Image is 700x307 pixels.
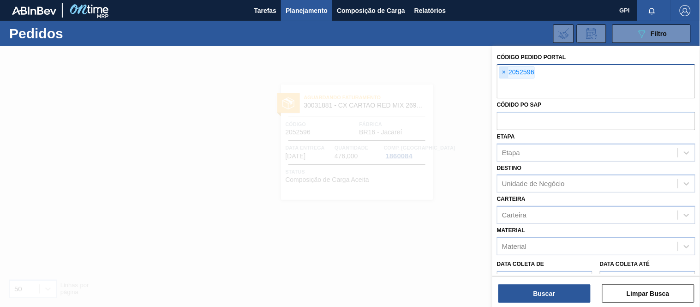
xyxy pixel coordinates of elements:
label: Data coleta de [497,261,544,267]
label: Destino [497,165,521,171]
label: Data coleta até [600,261,650,267]
input: dd/mm/yyyy [497,271,592,289]
label: Códido PO SAP [497,102,542,108]
h1: Pedidos [9,28,142,39]
div: Carteira [502,211,526,219]
div: Material [502,242,526,250]
span: × [500,67,509,78]
label: Etapa [497,133,515,140]
span: Planejamento [286,5,328,16]
span: Filtro [651,30,667,37]
div: Solicitação de Revisão de Pedidos [577,24,606,43]
button: Notificações [637,4,667,17]
span: Relatórios [414,5,446,16]
span: Composição de Carga [337,5,405,16]
div: 2052596 [499,66,535,78]
div: Importar Negociações dos Pedidos [553,24,574,43]
span: Tarefas [254,5,276,16]
img: TNhmsLtSVTkK8tSr43FrP2fwEKptu5GPRR3wAAAABJRU5ErkJggg== [12,6,56,15]
label: Carteira [497,196,526,202]
input: dd/mm/yyyy [600,271,695,289]
div: Etapa [502,149,520,157]
button: Filtro [612,24,691,43]
img: Logout [680,5,691,16]
label: Código Pedido Portal [497,54,566,60]
div: Unidade de Negócio [502,180,565,188]
label: Material [497,227,525,234]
